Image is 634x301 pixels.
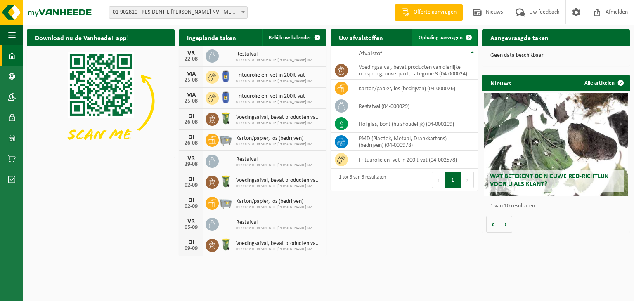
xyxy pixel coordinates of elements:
[461,172,474,188] button: Next
[335,171,386,189] div: 1 tot 6 van 6 resultaten
[183,141,199,146] div: 26-08
[109,6,248,19] span: 01-902810 - RESIDENTIE MARIE-ASTRID NV - MENEN
[352,80,478,97] td: karton/papier, los (bedrijven) (04-000026)
[419,35,463,40] span: Ophaling aanvragen
[352,115,478,133] td: hol glas, bont (huishoudelijk) (04-000209)
[236,177,322,184] span: Voedingsafval, bevat producten van dierlijke oorsprong, onverpakt, categorie 3
[183,162,199,167] div: 29-08
[183,92,199,99] div: MA
[219,238,233,252] img: WB-0140-HPE-GN-50
[179,29,244,45] h2: Ingeplande taken
[183,204,199,209] div: 02-09
[236,51,312,58] span: Restafval
[236,226,312,231] span: 01-902810 - RESIDENTIE [PERSON_NAME] NV
[359,50,382,57] span: Afvalstof
[236,79,312,84] span: 01-902810 - RESIDENTIE [PERSON_NAME] NV
[490,173,609,188] span: Wat betekent de nieuwe RED-richtlijn voor u als klant?
[183,176,199,183] div: DI
[183,50,199,56] div: VR
[236,163,312,168] span: 01-902810 - RESIDENTIE [PERSON_NAME] NV
[395,4,463,21] a: Offerte aanvragen
[236,247,322,252] span: 01-902810 - RESIDENTIE [PERSON_NAME] NV
[183,71,199,78] div: MA
[445,172,461,188] button: 1
[482,29,557,45] h2: Aangevraagde taken
[219,90,233,104] img: PB-OT-0200-HPE-00-02
[183,183,199,188] div: 02-09
[236,72,312,79] span: Frituurolie en -vet in 200lt-vat
[236,100,312,105] span: 01-902810 - RESIDENTIE [PERSON_NAME] NV
[219,69,233,83] img: PB-OT-0200-HPE-00-02
[269,35,311,40] span: Bekijk uw kalender
[219,132,233,146] img: WB-2500-GAL-GY-01
[432,172,445,188] button: Previous
[183,218,199,225] div: VR
[490,203,626,209] p: 1 van 10 resultaten
[352,133,478,151] td: PMD (Plastiek, Metaal, Drankkartons) (bedrijven) (04-000978)
[183,120,199,125] div: 26-08
[183,246,199,252] div: 09-09
[236,114,322,121] span: Voedingsafval, bevat producten van dierlijke oorsprong, onverpakt, categorie 3
[236,121,322,126] span: 01-902810 - RESIDENTIE [PERSON_NAME] NV
[219,174,233,188] img: WB-0140-HPE-GN-50
[27,46,175,156] img: Download de VHEPlus App
[236,142,312,147] span: 01-902810 - RESIDENTIE [PERSON_NAME] NV
[482,75,519,91] h2: Nieuws
[219,195,233,209] img: WB-2500-GAL-GY-01
[219,111,233,125] img: WB-0140-HPE-GN-50
[236,198,312,205] span: Karton/papier, los (bedrijven)
[236,184,322,189] span: 01-902810 - RESIDENTIE [PERSON_NAME] NV
[183,113,199,120] div: DI
[109,7,247,18] span: 01-902810 - RESIDENTIE MARIE-ASTRID NV - MENEN
[27,29,137,45] h2: Download nu de Vanheede+ app!
[236,240,322,247] span: Voedingsafval, bevat producten van dierlijke oorsprong, onverpakt, categorie 3
[486,216,499,233] button: Vorige
[412,29,477,46] a: Ophaling aanvragen
[412,8,459,16] span: Offerte aanvragen
[236,93,312,100] span: Frituurolie en -vet in 200lt-vat
[236,205,312,210] span: 01-902810 - RESIDENTIE [PERSON_NAME] NV
[499,216,512,233] button: Volgende
[262,29,326,46] a: Bekijk uw kalender
[352,151,478,169] td: Frituurolie en -vet in 200lt-vat (04-002578)
[484,93,629,196] a: Wat betekent de nieuwe RED-richtlijn voor u als klant?
[352,61,478,80] td: voedingsafval, bevat producten van dierlijke oorsprong, onverpakt, categorie 3 (04-000024)
[490,53,622,59] p: Geen data beschikbaar.
[183,134,199,141] div: DI
[183,99,199,104] div: 25-08
[331,29,391,45] h2: Uw afvalstoffen
[236,156,312,163] span: Restafval
[183,155,199,162] div: VR
[236,58,312,63] span: 01-902810 - RESIDENTIE [PERSON_NAME] NV
[183,239,199,246] div: DI
[236,219,312,226] span: Restafval
[183,56,199,62] div: 22-08
[578,75,629,91] a: Alle artikelen
[183,78,199,83] div: 25-08
[352,97,478,115] td: restafval (04-000029)
[183,197,199,204] div: DI
[236,135,312,142] span: Karton/papier, los (bedrijven)
[183,225,199,230] div: 05-09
